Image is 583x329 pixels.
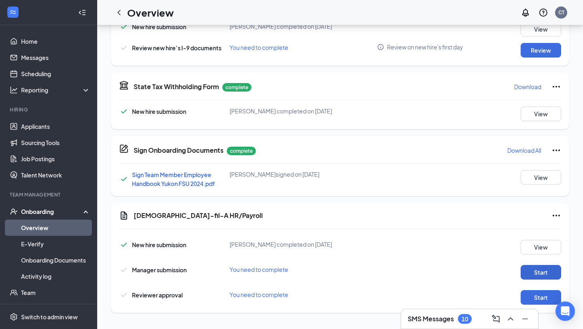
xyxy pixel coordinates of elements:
svg: QuestionInfo [538,8,548,17]
span: [PERSON_NAME] completed on [DATE] [230,23,332,30]
svg: Document [119,211,129,220]
span: Manager submission [132,266,187,273]
svg: ChevronLeft [114,8,124,17]
div: 10 [462,316,468,323]
svg: Ellipses [551,211,561,220]
p: Download All [507,146,541,154]
a: Talent Network [21,167,90,183]
div: Open Intercom Messenger [555,301,575,321]
button: Start [521,290,561,305]
a: Messages [21,49,90,66]
a: Activity log [21,268,90,284]
a: Onboarding Documents [21,252,90,268]
svg: Info [377,43,384,51]
svg: WorkstreamLogo [9,8,17,16]
a: Sourcing Tools [21,135,90,151]
svg: TaxGovernmentIcon [119,80,129,90]
svg: Analysis [10,86,18,94]
h5: State Tax Withholding Form [134,82,219,91]
div: CT [558,9,564,16]
a: Applicants [21,118,90,135]
svg: Checkmark [119,265,129,275]
a: E-Verify [21,236,90,252]
h1: Overview [127,6,174,19]
button: Download All [507,144,542,157]
span: Review on new hire's first day [387,43,463,51]
svg: Checkmark [119,43,129,53]
span: New hire submission [132,108,186,115]
svg: Checkmark [119,107,129,116]
svg: Settings [10,313,18,321]
span: [PERSON_NAME] completed on [DATE] [230,107,332,115]
span: You need to complete [230,44,288,51]
svg: Minimize [520,314,530,324]
div: Team Management [10,191,89,198]
span: Review new hire’s I-9 documents [132,44,221,51]
a: Job Postings [21,151,90,167]
a: Scheduling [21,66,90,82]
svg: Checkmark [119,22,129,32]
div: Onboarding [21,207,83,216]
span: [PERSON_NAME] completed on [DATE] [230,241,332,248]
svg: CompanyDocumentIcon [119,144,129,154]
span: New hire submission [132,23,186,30]
svg: Checkmark [119,290,129,300]
button: View [521,170,561,185]
span: You need to complete [230,266,288,273]
button: View [521,22,561,36]
button: View [521,107,561,121]
p: complete [227,147,256,155]
p: complete [222,83,251,92]
a: Team [21,284,90,301]
a: DocumentsCrown [21,301,90,317]
svg: ComposeMessage [491,314,501,324]
a: Overview [21,220,90,236]
div: [PERSON_NAME] signed on [DATE] [230,170,377,178]
span: You need to complete [230,291,288,298]
svg: ChevronUp [506,314,515,324]
button: ChevronUp [504,312,517,325]
a: Home [21,33,90,49]
svg: UserCheck [10,207,18,216]
svg: Checkmark [119,174,129,184]
h3: SMS Messages [408,314,454,323]
button: View [521,240,561,254]
p: Download [514,83,541,91]
svg: Checkmark [119,240,129,250]
a: Sign Team Member Employee Handbook Yukon FSU 2024.pdf [132,171,215,187]
span: New hire submission [132,241,186,248]
h5: [DEMOGRAPHIC_DATA]-fil-A HR/Payroll [134,211,263,220]
button: Minimize [519,312,532,325]
div: Reporting [21,86,91,94]
div: Hiring [10,106,89,113]
h5: Sign Onboarding Documents [134,146,223,155]
div: Switch to admin view [21,313,78,321]
span: Reviewer approval [132,291,183,299]
button: Download [514,80,542,93]
svg: Collapse [78,9,86,17]
svg: Notifications [521,8,530,17]
svg: Ellipses [551,145,561,155]
button: Start [521,265,561,280]
svg: Ellipses [551,82,561,92]
button: ComposeMessage [489,312,502,325]
button: Review [521,43,561,58]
